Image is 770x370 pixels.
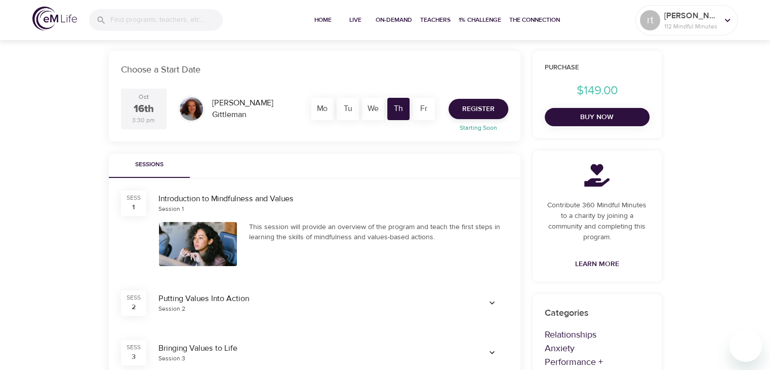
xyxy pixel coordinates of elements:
[449,99,508,119] button: Register
[545,82,650,100] p: $149.00
[509,15,560,25] span: The Connection
[545,306,650,320] p: Categories
[208,93,302,125] div: [PERSON_NAME] Gittleman
[545,328,650,342] p: Relationships
[158,343,464,354] div: Bringing Values to Life
[127,343,141,352] div: SESS
[413,98,435,120] div: Fr
[664,22,718,31] p: 112 Mindful Minutes
[249,222,508,242] div: This session will provide an overview of the program and teach the first steps in learning the sk...
[730,329,762,362] iframe: Button to launch messaging window
[311,98,334,120] div: Mo
[362,98,384,120] div: We
[132,202,135,212] div: 1
[420,15,451,25] span: Teachers
[127,293,141,302] div: SESS
[462,103,495,116] span: Register
[158,205,184,213] div: Session 1
[158,305,185,313] div: Session 2
[115,160,184,170] span: Sessions
[545,342,650,355] p: Anxiety
[132,116,155,125] div: 3:30 pm
[139,93,149,101] div: Oct
[545,108,650,127] button: Buy Now
[158,354,185,363] div: Session 3
[134,102,154,117] div: 16th
[575,258,619,271] span: Learn More
[545,200,650,243] p: Contribute 360 Mindful Minutes to a charity by joining a community and completing this program.
[110,9,223,31] input: Find programs, teachers, etc...
[121,63,508,77] p: Choose a Start Date
[553,111,641,124] span: Buy Now
[664,10,718,22] p: [PERSON_NAME]
[640,10,660,30] div: rt
[571,255,623,274] a: Learn More
[337,98,359,120] div: Tu
[158,293,464,305] div: Putting Values Into Action
[387,98,410,120] div: Th
[459,15,501,25] span: 1% Challenge
[127,194,141,202] div: SESS
[376,15,412,25] span: On-Demand
[343,15,368,25] span: Live
[545,63,650,73] h6: Purchase
[311,15,335,25] span: Home
[158,193,508,205] div: Introduction to Mindfulness and Values
[32,7,77,30] img: logo
[132,302,136,312] div: 2
[442,123,514,132] p: Starting Soon
[132,352,136,362] div: 3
